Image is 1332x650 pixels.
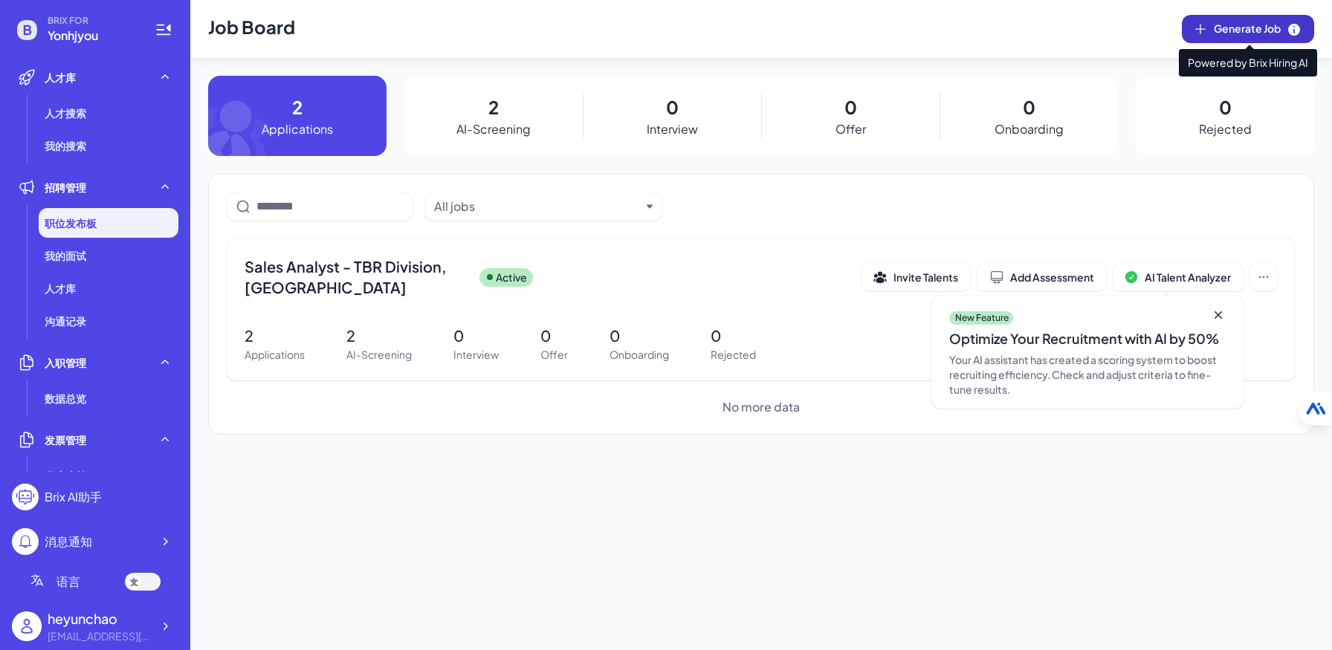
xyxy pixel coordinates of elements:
div: cheivhe@gmail.com [48,628,152,644]
p: 0 [453,325,499,347]
div: All jobs [434,198,475,215]
div: 消息通知 [45,533,92,550]
span: 数据总览 [45,391,86,406]
div: Optimize Your Recruitment with AI by 50% [949,328,1226,349]
span: AI Talent Analyzer [1145,270,1231,284]
p: 2 [488,94,499,120]
p: Active [496,270,527,285]
button: All jobs [434,198,641,215]
p: Applications [245,347,305,363]
p: Interview [647,120,698,138]
span: 职位发布板 [45,215,97,230]
span: 人才库 [45,281,76,296]
p: Applications [262,120,333,138]
div: Your AI assistant has created a scoring system to boost recruiting efficiency. Check and adjust c... [949,352,1226,397]
p: Offer [835,120,866,138]
p: 0 [610,325,669,347]
span: No more data [722,398,800,416]
button: Add Assessment [977,263,1107,291]
div: Add Assessment [989,270,1094,285]
span: Yonhjyou [48,27,137,45]
p: Rejected [1199,120,1252,138]
button: Generate Job [1182,15,1314,43]
span: Powered by Brix Hiring AI [1179,49,1317,77]
p: Offer [540,347,568,363]
p: Onboarding [995,120,1064,138]
span: 我的面试 [45,248,86,263]
span: 沟通记录 [45,313,86,328]
span: 人才库 [45,70,76,85]
p: 0 [540,325,568,347]
p: 0 [1219,94,1232,120]
span: 人才搜索 [45,105,86,120]
div: Brix AI助手 [45,488,102,506]
img: user_logo.png [12,611,42,641]
span: Invite Talents [893,270,958,284]
p: AI-Screening [346,347,412,363]
p: 0 [711,325,756,347]
span: 月度账单 [45,468,86,483]
span: Generate Job [1214,21,1302,37]
span: Sales Analyst - TBR Division, [GEOGRAPHIC_DATA] [245,256,468,298]
p: Onboarding [610,347,669,363]
p: Rejected [711,347,756,363]
p: 2 [346,325,412,347]
p: AI-Screening [456,120,531,138]
p: Interview [453,347,499,363]
span: 语言 [56,573,80,591]
p: New Feature [955,312,1009,324]
p: 0 [666,94,679,120]
p: 2 [292,94,303,120]
p: 2 [245,325,305,347]
span: 招聘管理 [45,180,86,195]
p: 0 [1023,94,1035,120]
div: heyunchao [48,608,152,628]
button: Invite Talents [861,263,971,291]
span: BRIX FOR [48,15,137,27]
button: AI Talent Analyzer [1113,263,1244,291]
span: 我的搜索 [45,138,86,153]
span: 入职管理 [45,355,86,370]
p: 0 [844,94,857,120]
span: 发票管理 [45,432,86,447]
